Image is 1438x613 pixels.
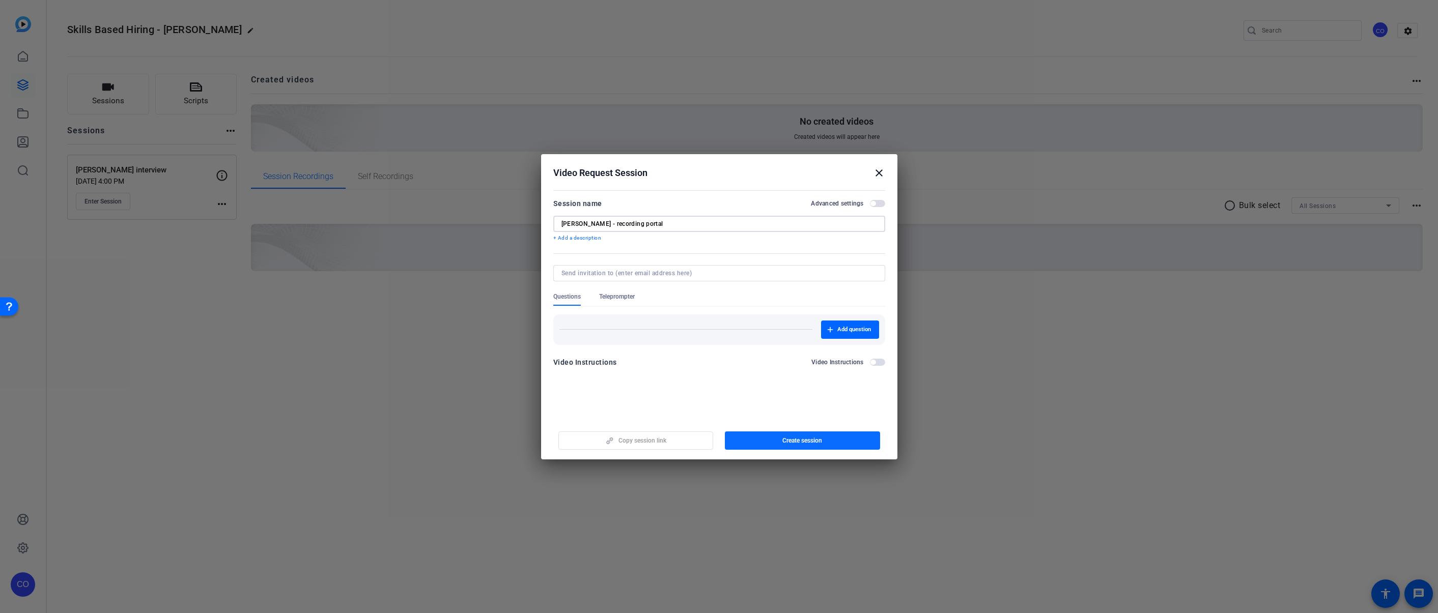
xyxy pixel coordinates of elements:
input: Enter Session Name [561,220,877,228]
h2: Advanced settings [811,199,863,208]
h2: Video Instructions [811,358,864,366]
span: Create session [782,436,822,445]
input: Send invitation to (enter email address here) [561,269,873,277]
p: + Add a description [553,234,885,242]
mat-icon: close [873,167,885,179]
div: Session name [553,197,602,210]
div: Video Request Session [553,167,885,179]
span: Teleprompter [599,293,635,301]
div: Video Instructions [553,356,617,368]
button: Create session [725,431,880,450]
span: Add question [837,326,871,334]
button: Add question [821,320,879,339]
span: Questions [553,293,581,301]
